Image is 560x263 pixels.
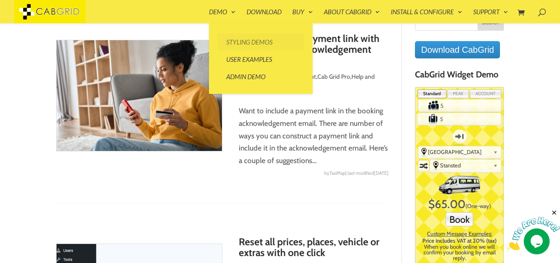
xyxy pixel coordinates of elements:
[391,9,462,23] a: Install & Configure
[218,33,304,51] a: Styling Demos
[430,160,501,171] div: Select the place the destination address is within
[439,113,480,125] input: Number of Suitcases
[218,51,304,68] a: User Examples
[470,90,501,98] a: ACCOUNT
[428,197,435,211] span: $
[14,6,85,15] a: CabGrid Taxi Plugin
[473,9,508,23] a: Support
[427,230,492,237] u: Custom Message Examples:
[247,9,282,23] a: Download
[435,197,465,211] span: 65.00
[438,175,481,196] img: Minibus
[324,9,380,23] a: About CabGrid
[465,202,491,209] span: Click to switch
[439,100,480,111] input: Number of Passengers
[447,90,469,98] a: PEAK
[56,40,222,151] img: How to send a payment link with the booking acknowledgement message
[440,162,490,169] span: Stansted
[374,170,389,176] span: [DATE]
[415,70,504,83] h4: CabGrid Widget Demo
[506,209,560,250] iframe: chat widget
[418,161,429,171] label: Swap selected destinations
[415,41,500,58] a: Download CabGrid
[209,9,236,23] a: Demo
[56,167,389,180] div: by | last modified
[329,167,345,180] span: TaxiMap
[292,9,313,23] a: Buy
[418,90,446,98] a: Standard
[418,100,439,111] label: Number of Passengers
[418,146,501,157] div: Select the place the starting address falls within
[428,148,489,155] span: [GEOGRAPHIC_DATA]
[418,113,439,125] label: Number of Suitcases
[239,236,380,259] a: Reset all prices, places, vehicle or extras with one click
[419,237,500,261] div: When you book online we will confirm your booking by email reply.
[218,68,304,85] a: Admin Demo
[446,212,473,226] button: Book
[317,73,350,80] a: Cab Grid Pro
[422,237,497,244] strong: Price includes VAT at 20% (tax)
[447,126,472,147] label: One-way
[56,105,389,167] p: Want to include a payment link in the booking acknowledgement email. There are number of ways you...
